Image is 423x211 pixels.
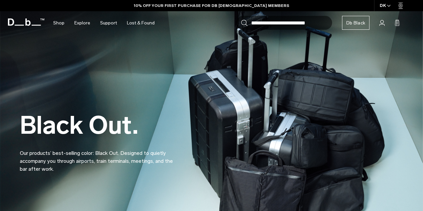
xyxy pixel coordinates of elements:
[20,141,178,173] p: Our products’ best-selling color: Black Out. Designed to quietly accompany you through airports, ...
[53,11,64,35] a: Shop
[20,113,178,138] h2: Black Out.
[48,11,160,35] nav: Main Navigation
[74,11,90,35] a: Explore
[134,3,289,9] a: 10% OFF YOUR FIRST PURCHASE FOR DB [DEMOGRAPHIC_DATA] MEMBERS
[127,11,155,35] a: Lost & Found
[342,16,369,30] a: Db Black
[100,11,117,35] a: Support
